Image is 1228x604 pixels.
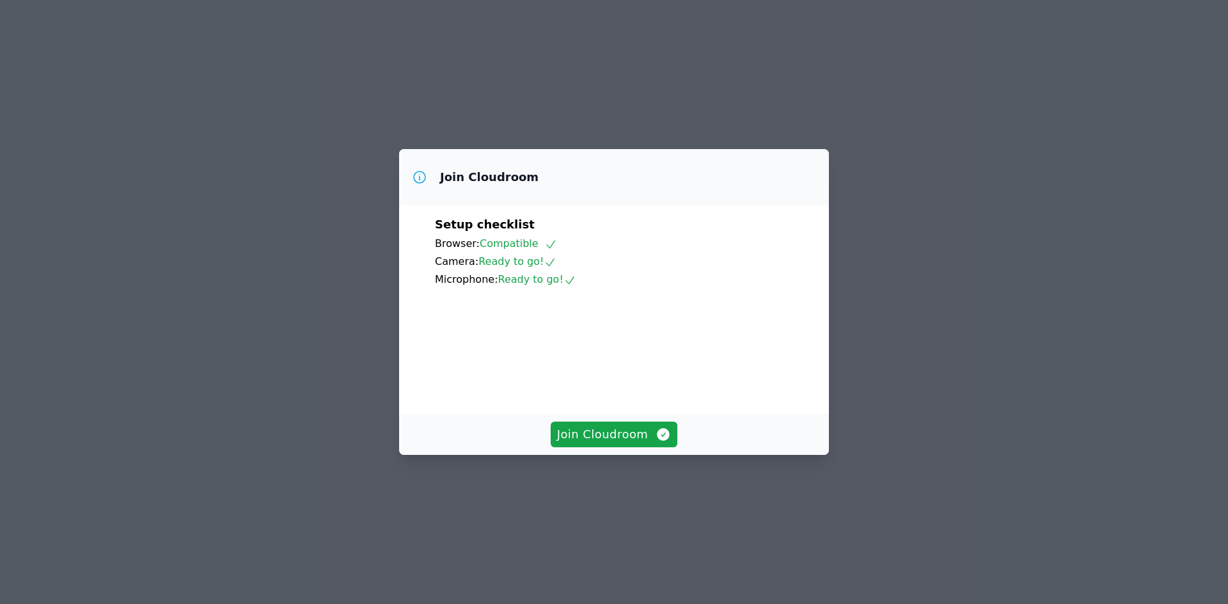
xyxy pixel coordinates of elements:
[435,273,498,285] span: Microphone:
[435,218,535,231] span: Setup checklist
[435,237,480,250] span: Browser:
[440,170,539,185] h3: Join Cloudroom
[498,273,576,285] span: Ready to go!
[435,255,478,267] span: Camera:
[480,237,557,250] span: Compatible
[551,422,678,447] button: Join Cloudroom
[557,425,672,443] span: Join Cloudroom
[478,255,556,267] span: Ready to go!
